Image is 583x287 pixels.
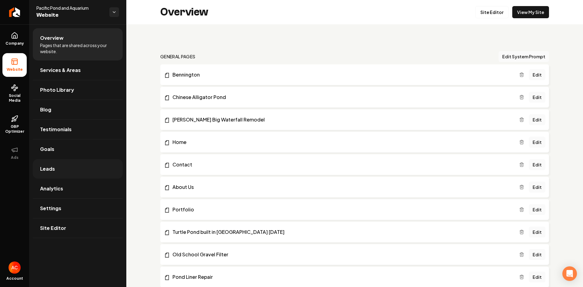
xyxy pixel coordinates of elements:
[40,126,72,133] span: Testimonials
[33,60,123,80] a: Services & Areas
[40,42,115,54] span: Pages that are shared across your website.
[33,218,123,238] a: Site Editor
[9,261,21,274] button: Open user button
[33,80,123,100] a: Photo Library
[164,161,519,168] a: Contact
[40,165,55,173] span: Leads
[529,249,545,260] a: Edit
[164,251,519,258] a: Old School Gravel Filter
[164,71,519,78] a: Bennington
[475,6,509,18] a: Site Editor
[40,224,66,232] span: Site Editor
[40,145,54,153] span: Goals
[529,182,545,193] a: Edit
[40,34,63,42] span: Overview
[164,228,519,236] a: Turtle Pond built in [GEOGRAPHIC_DATA] [DATE]
[4,67,25,72] span: Website
[33,199,123,218] a: Settings
[2,141,27,165] button: Ads
[9,261,21,274] img: Andrew Cleveland
[164,273,519,281] a: Pond Liner Repair
[562,266,577,281] div: Open Intercom Messenger
[2,93,27,103] span: Social Media
[36,5,104,11] span: Pacific Pond and Aquarium
[529,92,545,103] a: Edit
[529,227,545,237] a: Edit
[2,27,27,51] a: Company
[529,272,545,282] a: Edit
[33,179,123,198] a: Analytics
[33,159,123,179] a: Leads
[33,120,123,139] a: Testimonials
[3,41,26,46] span: Company
[164,206,519,213] a: Portfolio
[529,137,545,148] a: Edit
[40,205,61,212] span: Settings
[2,124,27,134] span: GBP Optimizer
[529,159,545,170] a: Edit
[529,204,545,215] a: Edit
[2,110,27,139] a: GBP Optimizer
[9,155,21,160] span: Ads
[33,139,123,159] a: Goals
[512,6,549,18] a: View My Site
[6,276,23,281] span: Account
[164,138,519,146] a: Home
[164,116,519,123] a: [PERSON_NAME] Big Waterfall Remodel
[33,100,123,119] a: Blog
[2,79,27,108] a: Social Media
[9,7,20,17] img: Rebolt Logo
[160,53,196,60] h2: general pages
[529,114,545,125] a: Edit
[40,86,74,94] span: Photo Library
[40,106,51,113] span: Blog
[36,11,104,19] span: Website
[499,51,549,62] button: Edit System Prompt
[164,183,519,191] a: About Us
[164,94,519,101] a: Chinese Alligator Pond
[40,185,63,192] span: Analytics
[160,6,208,18] h2: Overview
[529,69,545,80] a: Edit
[40,67,81,74] span: Services & Areas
